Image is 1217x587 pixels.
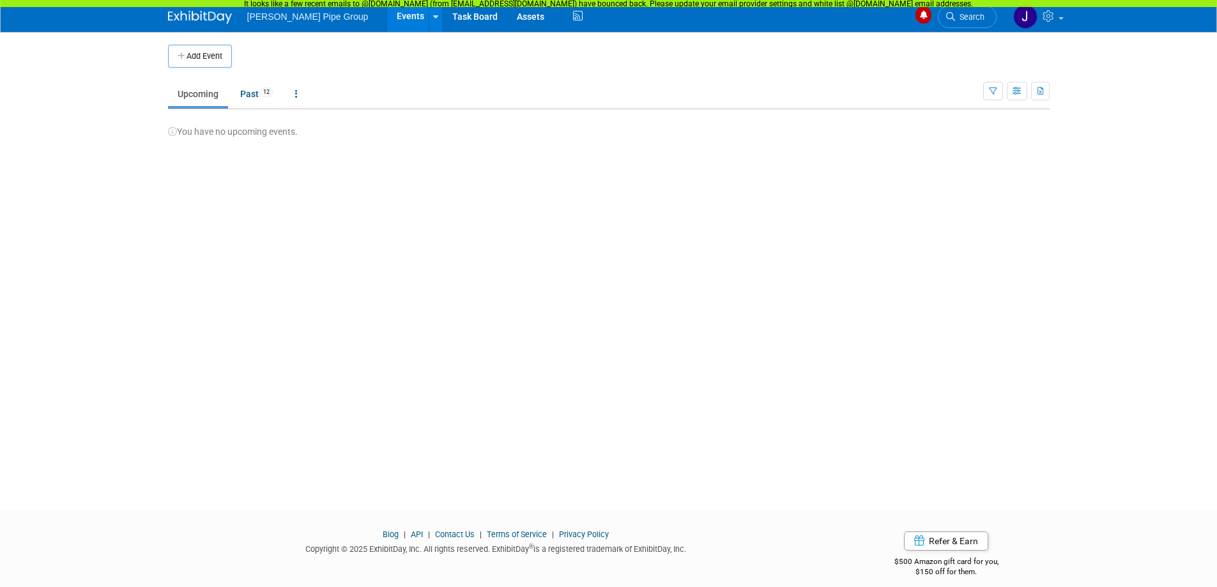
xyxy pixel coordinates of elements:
[411,530,423,539] a: API
[487,530,547,539] a: Terms of Service
[549,530,557,539] span: |
[955,12,984,22] span: Search
[477,530,485,539] span: |
[425,530,433,539] span: |
[168,11,232,24] img: ExhibitDay
[231,82,283,106] a: Past12
[843,548,1050,577] div: $500 Amazon gift card for you,
[383,530,399,539] a: Blog
[529,543,533,550] sup: ®
[168,45,232,68] button: Add Event
[168,126,298,137] span: You have no upcoming events.
[938,6,997,28] a: Search
[259,88,273,97] span: 12
[1013,4,1037,29] img: Jennifer Monk
[904,531,988,551] a: Refer & Earn
[168,540,825,555] div: Copyright © 2025 ExhibitDay, Inc. All rights reserved. ExhibitDay is a registered trademark of Ex...
[559,530,609,539] a: Privacy Policy
[401,530,409,539] span: |
[247,11,369,22] span: [PERSON_NAME] Pipe Group
[168,82,228,106] a: Upcoming
[843,567,1050,577] div: $150 off for them.
[435,530,475,539] a: Contact Us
